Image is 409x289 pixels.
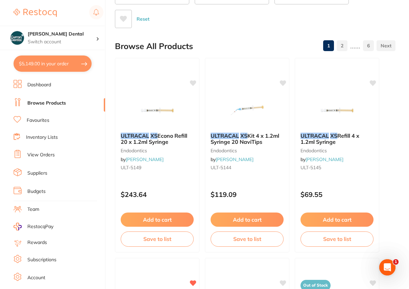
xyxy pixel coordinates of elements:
p: Switch account [28,39,96,45]
img: RestocqPay [14,223,22,230]
em: XS [150,132,158,139]
iframe: Intercom live chat [379,259,395,275]
a: 2 [337,39,347,52]
a: [PERSON_NAME] [126,156,164,162]
a: [PERSON_NAME] [306,156,343,162]
span: by [211,156,254,162]
em: ULTRACAL [211,132,239,139]
span: by [121,156,164,162]
img: ULTRACAL XS Kit 4 x 1.2ml Syringe 20 NaviTips [225,93,269,127]
img: ULTRACAL XS Refill 4 x 1.2ml Syringe [315,93,359,127]
a: Subscriptions [27,257,56,263]
a: Dashboard [27,82,51,88]
span: ULT-5145 [300,164,321,171]
a: View Orders [27,152,55,158]
p: ...... [350,42,360,50]
a: Team [27,206,39,213]
em: XS [240,132,247,139]
b: ULTRACAL XS Kit 4 x 1.2ml Syringe 20 NaviTips [211,133,284,145]
span: ULT-5144 [211,164,231,171]
span: 1 [393,259,399,265]
a: Restocq Logo [14,5,57,21]
button: Save to list [300,231,374,246]
em: ULTRACAL [121,132,149,139]
img: Curran Dental [10,31,24,45]
button: Reset [135,10,151,28]
b: ULTRACAL XS Refill 4 x 1.2ml Syringe [300,133,374,145]
a: Inventory Lists [26,134,58,141]
p: $69.55 [300,191,374,198]
small: endodontics [211,148,284,153]
a: 1 [323,39,334,52]
small: endodontics [300,148,374,153]
a: Browse Products [27,100,66,107]
button: $5,149.00 in your order [14,55,92,72]
a: Account [27,274,45,281]
em: ULTRACAL [300,132,329,139]
em: XS [330,132,337,139]
a: Budgets [27,188,46,195]
span: RestocqPay [27,223,53,230]
a: 6 [363,39,374,52]
button: Save to list [121,231,194,246]
a: Suppliers [27,170,47,177]
span: Econo Refill 20 x 1.2ml Syringe [121,132,187,145]
button: Add to cart [121,213,194,227]
span: ULT-5149 [121,164,141,171]
a: Rewards [27,239,47,246]
button: Add to cart [211,213,284,227]
a: [PERSON_NAME] [216,156,254,162]
small: endodontics [121,148,194,153]
span: Refill 4 x 1.2ml Syringe [300,132,359,145]
a: Favourites [27,117,49,124]
img: ULTRACAL XS Econo Refill 20 x 1.2ml Syringe [135,93,179,127]
p: $243.64 [121,191,194,198]
a: RestocqPay [14,223,53,230]
b: ULTRACAL XS Econo Refill 20 x 1.2ml Syringe [121,133,194,145]
span: Kit 4 x 1.2ml Syringe 20 NaviTips [211,132,279,145]
button: Save to list [211,231,284,246]
h2: Browse All Products [115,42,193,51]
img: Restocq Logo [14,9,57,17]
h4: Curran Dental [28,31,96,38]
button: Add to cart [300,213,374,227]
p: $119.09 [211,191,284,198]
span: by [300,156,343,162]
